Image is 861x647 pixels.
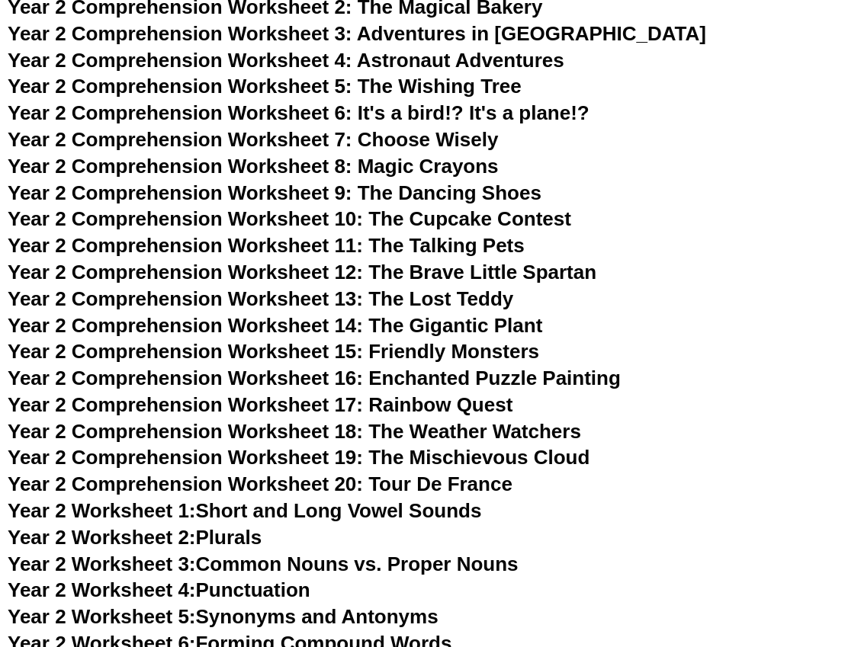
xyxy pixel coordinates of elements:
[8,128,352,151] span: Year 2 Comprehension Worksheet 7:
[8,128,498,151] a: Year 2 Comprehension Worksheet 7: Choose Wisely
[8,49,564,72] a: Year 2 Comprehension Worksheet 4: Astronaut Adventures
[8,367,621,389] a: Year 2 Comprehension Worksheet 16: Enchanted Puzzle Painting
[8,101,590,124] a: Year 2 Comprehension Worksheet 6: It's a bird!? It's a plane!?
[8,75,352,98] span: Year 2 Comprehension Worksheet 5:
[8,234,525,257] a: Year 2 Comprehension Worksheet 11: The Talking Pets
[8,526,196,549] span: Year 2 Worksheet 2:
[8,605,196,628] span: Year 2 Worksheet 5:
[8,207,571,230] a: Year 2 Comprehension Worksheet 10: The Cupcake Contest
[8,526,262,549] a: Year 2 Worksheet 2:Plurals
[8,499,196,522] span: Year 2 Worksheet 1:
[8,578,196,601] span: Year 2 Worksheet 4:
[358,75,522,98] span: The Wishing Tree
[599,475,861,647] iframe: Chat Widget
[8,605,439,628] a: Year 2 Worksheet 5:Synonyms and Antonyms
[8,22,706,45] a: Year 2 Comprehension Worksheet 3: Adventures in [GEOGRAPHIC_DATA]
[8,155,499,178] a: Year 2 Comprehension Worksheet 8: Magic Crayons
[8,75,522,98] a: Year 2 Comprehension Worksheet 5: The Wishing Tree
[8,553,196,575] span: Year 2 Worksheet 3:
[8,578,310,601] a: Year 2 Worksheet 4:Punctuation
[358,128,499,151] span: Choose Wisely
[8,499,481,522] a: Year 2 Worksheet 1:Short and Long Vowel Sounds
[8,49,352,72] span: Year 2 Comprehension Worksheet 4:
[8,340,539,363] a: Year 2 Comprehension Worksheet 15: Friendly Monsters
[8,393,512,416] a: Year 2 Comprehension Worksheet 17: Rainbow Quest
[8,22,352,45] span: Year 2 Comprehension Worksheet 3:
[357,22,706,45] span: Adventures in [GEOGRAPHIC_DATA]
[8,472,512,495] a: Year 2 Comprehension Worksheet 20: Tour De France
[8,287,513,310] a: Year 2 Comprehension Worksheet 13: The Lost Teddy
[8,181,541,204] a: Year 2 Comprehension Worksheet 9: The Dancing Shoes
[8,314,542,337] a: Year 2 Comprehension Worksheet 14: The Gigantic Plant
[8,553,519,575] a: Year 2 Worksheet 3:Common Nouns vs. Proper Nouns
[8,420,581,443] a: Year 2 Comprehension Worksheet 18: The Weather Watchers
[357,49,564,72] span: Astronaut Adventures
[8,446,590,469] a: Year 2 Comprehension Worksheet 19: The Mischievous Cloud
[8,261,596,283] a: Year 2 Comprehension Worksheet 12: The Brave Little Spartan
